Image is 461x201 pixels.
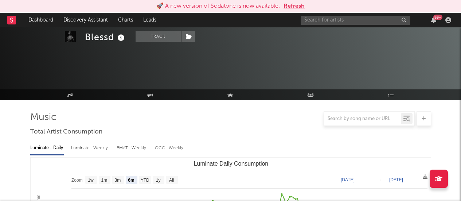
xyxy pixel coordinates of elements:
[155,142,184,154] div: OCC - Weekly
[194,161,268,167] text: Luminate Daily Consumption
[101,178,107,183] text: 1m
[324,116,401,122] input: Search by song name or URL
[117,142,148,154] div: BMAT - Weekly
[341,177,355,182] text: [DATE]
[140,178,149,183] text: YTD
[169,178,174,183] text: All
[433,15,442,20] div: 99 +
[156,178,160,183] text: 1y
[23,13,58,27] a: Dashboard
[113,13,138,27] a: Charts
[30,128,102,136] span: Total Artist Consumption
[136,31,181,42] button: Track
[138,13,161,27] a: Leads
[128,178,134,183] text: 6m
[431,17,436,23] button: 99+
[114,178,121,183] text: 3m
[85,31,126,43] div: Blessd
[156,2,280,11] div: 🚀 A new version of Sodatone is now available.
[71,178,83,183] text: Zoom
[30,142,64,154] div: Luminate - Daily
[71,142,109,154] div: Luminate - Weekly
[389,177,403,182] text: [DATE]
[377,177,382,182] text: →
[88,178,94,183] text: 1w
[284,2,305,11] button: Refresh
[58,13,113,27] a: Discovery Assistant
[301,16,410,25] input: Search for artists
